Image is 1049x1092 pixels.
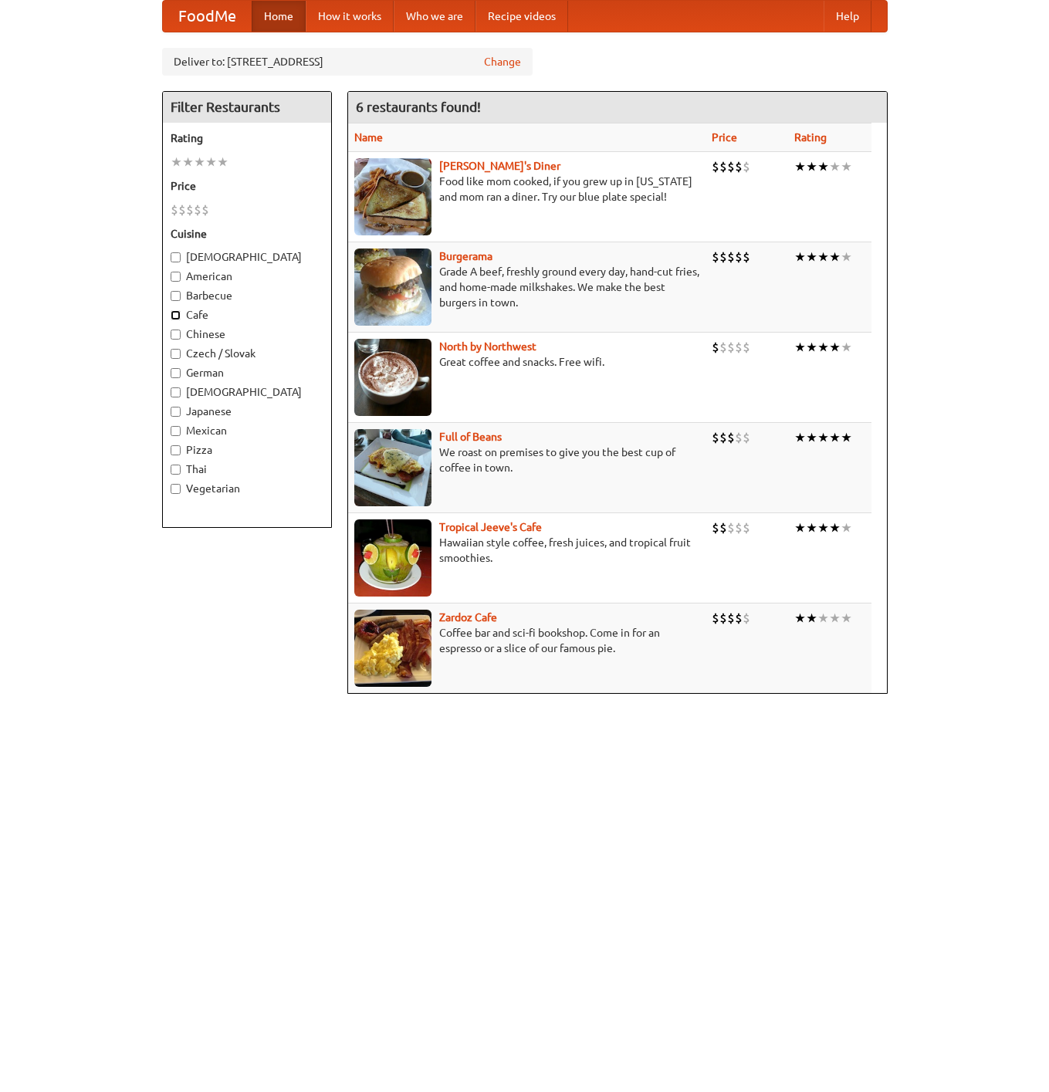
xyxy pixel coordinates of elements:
[719,519,727,536] li: $
[794,610,806,627] li: ★
[712,519,719,536] li: $
[354,429,431,506] img: beans.jpg
[719,429,727,446] li: $
[171,326,323,342] label: Chinese
[171,407,181,417] input: Japanese
[439,431,502,443] a: Full of Beans
[354,445,699,475] p: We roast on premises to give you the best cup of coffee in town.
[171,249,323,265] label: [DEMOGRAPHIC_DATA]
[817,610,829,627] li: ★
[817,519,829,536] li: ★
[794,519,806,536] li: ★
[475,1,568,32] a: Recipe videos
[829,339,841,356] li: ★
[735,429,743,446] li: $
[712,610,719,627] li: $
[794,429,806,446] li: ★
[727,610,735,627] li: $
[743,248,750,265] li: $
[356,100,481,114] ng-pluralize: 6 restaurants found!
[439,160,560,172] a: [PERSON_NAME]'s Diner
[354,625,699,656] p: Coffee bar and sci-fi bookshop. Come in for an espresso or a slice of our famous pie.
[806,519,817,536] li: ★
[743,610,750,627] li: $
[727,519,735,536] li: $
[735,339,743,356] li: $
[841,429,852,446] li: ★
[201,201,209,218] li: $
[354,535,699,566] p: Hawaiian style coffee, fresh juices, and tropical fruit smoothies.
[354,354,699,370] p: Great coffee and snacks. Free wifi.
[171,330,181,340] input: Chinese
[439,250,492,262] b: Burgerama
[712,158,719,175] li: $
[171,368,181,378] input: German
[171,346,323,361] label: Czech / Slovak
[171,349,181,359] input: Czech / Slovak
[829,519,841,536] li: ★
[727,339,735,356] li: $
[735,248,743,265] li: $
[806,429,817,446] li: ★
[354,519,431,597] img: jeeves.jpg
[354,339,431,416] img: north.jpg
[841,339,852,356] li: ★
[817,339,829,356] li: ★
[205,154,217,171] li: ★
[354,174,699,205] p: Food like mom cooked, if you grew up in [US_STATE] and mom ran a diner. Try our blue plate special!
[171,178,323,194] h5: Price
[171,365,323,380] label: German
[719,158,727,175] li: $
[171,465,181,475] input: Thai
[171,445,181,455] input: Pizza
[178,201,186,218] li: $
[162,48,533,76] div: Deliver to: [STREET_ADDRESS]
[794,158,806,175] li: ★
[163,92,331,123] h4: Filter Restaurants
[171,310,181,320] input: Cafe
[171,288,323,303] label: Barbecue
[841,519,852,536] li: ★
[817,429,829,446] li: ★
[712,429,719,446] li: $
[841,158,852,175] li: ★
[186,201,194,218] li: $
[439,340,536,353] a: North by Northwest
[794,339,806,356] li: ★
[841,610,852,627] li: ★
[829,248,841,265] li: ★
[484,54,521,69] a: Change
[794,248,806,265] li: ★
[829,429,841,446] li: ★
[712,248,719,265] li: $
[829,158,841,175] li: ★
[171,130,323,146] h5: Rating
[171,423,323,438] label: Mexican
[171,201,178,218] li: $
[171,384,323,400] label: [DEMOGRAPHIC_DATA]
[171,387,181,397] input: [DEMOGRAPHIC_DATA]
[171,481,323,496] label: Vegetarian
[171,291,181,301] input: Barbecue
[171,269,323,284] label: American
[171,252,181,262] input: [DEMOGRAPHIC_DATA]
[171,461,323,477] label: Thai
[743,519,750,536] li: $
[194,154,205,171] li: ★
[354,158,431,235] img: sallys.jpg
[171,442,323,458] label: Pizza
[354,610,431,687] img: zardoz.jpg
[439,611,497,624] a: Zardoz Cafe
[712,131,737,144] a: Price
[829,610,841,627] li: ★
[217,154,228,171] li: ★
[806,248,817,265] li: ★
[306,1,394,32] a: How it works
[743,158,750,175] li: $
[171,426,181,436] input: Mexican
[171,154,182,171] li: ★
[171,226,323,242] h5: Cuisine
[735,158,743,175] li: $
